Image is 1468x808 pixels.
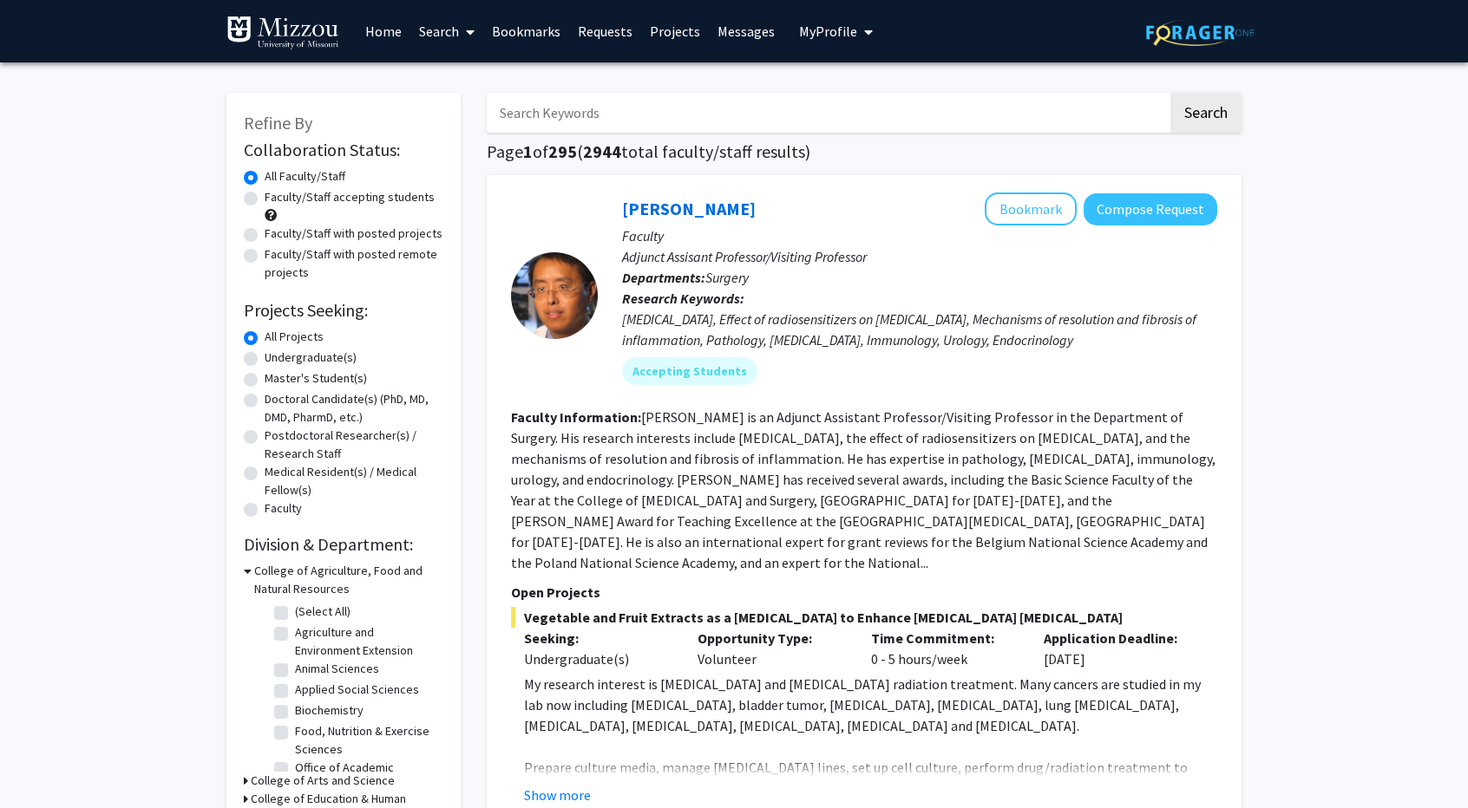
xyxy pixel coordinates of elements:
[265,499,302,518] label: Faculty
[487,141,1242,162] h1: Page of ( total faculty/staff results)
[511,408,1216,571] fg-read-more: [PERSON_NAME] is an Adjunct Assistant Professor/Visiting Professor in the Department of Surgery. ...
[622,309,1217,350] div: [MEDICAL_DATA], Effect of radiosensitizers on [MEDICAL_DATA], Mechanisms of resolution and fibros...
[226,16,339,50] img: University of Missouri Logo
[1084,193,1217,225] button: Compose Request to Yujiang Fang
[265,390,443,427] label: Doctoral Candidate(s) (PhD, MD, DMD, PharmD, etc.)
[295,722,439,759] label: Food, Nutrition & Exercise Sciences
[483,1,569,62] a: Bookmarks
[524,628,672,648] p: Seeking:
[265,328,324,346] label: All Projects
[13,730,74,795] iframe: Chat
[698,628,845,648] p: Opportunity Type:
[265,349,357,367] label: Undergraduate(s)
[641,1,709,62] a: Projects
[1031,628,1204,669] div: [DATE]
[244,140,443,160] h2: Collaboration Status:
[295,701,364,720] label: Biochemistry
[985,192,1077,225] button: Add Yujiang Fang to Bookmarks
[254,562,443,598] h3: College of Agriculture, Food and Natural Resources
[487,93,1168,133] input: Search Keywords
[511,408,641,426] b: Faculty Information:
[524,675,1201,734] span: My research interest is [MEDICAL_DATA] and [MEDICAL_DATA] radiation treatment. Many cancers are s...
[569,1,641,62] a: Requests
[244,534,443,555] h2: Division & Department:
[858,628,1032,669] div: 0 - 5 hours/week
[622,269,705,286] b: Departments:
[244,300,443,321] h2: Projects Seeking:
[265,188,435,206] label: Faculty/Staff accepting students
[265,225,442,243] label: Faculty/Staff with posted projects
[622,225,1217,246] p: Faculty
[871,628,1019,648] p: Time Commitment:
[524,785,591,805] button: Show more
[622,357,757,385] mat-chip: Accepting Students
[265,245,443,282] label: Faculty/Staff with posted remote projects
[523,140,533,162] span: 1
[1146,19,1255,46] img: ForagerOne Logo
[524,648,672,669] div: Undergraduate(s)
[295,660,379,678] label: Animal Sciences
[511,582,1217,603] p: Open Projects
[295,759,439,795] label: Office of Academic Programs
[295,603,351,621] label: (Select All)
[622,290,744,307] b: Research Keywords:
[265,369,367,388] label: Master's Student(s)
[251,772,395,790] h3: College of Arts and Science
[265,463,443,499] label: Medical Resident(s) / Medical Fellow(s)
[357,1,410,62] a: Home
[548,140,577,162] span: 295
[244,112,312,134] span: Refine By
[622,198,756,219] a: [PERSON_NAME]
[705,269,749,286] span: Surgery
[799,23,857,40] span: My Profile
[709,1,783,62] a: Messages
[295,623,439,660] label: Agriculture and Environment Extension
[265,427,443,463] label: Postdoctoral Researcher(s) / Research Staff
[1044,628,1191,648] p: Application Deadline:
[622,246,1217,267] p: Adjunct Assisant Professor/Visiting Professor
[583,140,621,162] span: 2944
[410,1,483,62] a: Search
[685,628,858,669] div: Volunteer
[511,607,1217,628] span: Vegetable and Fruit Extracts as a [MEDICAL_DATA] to Enhance [MEDICAL_DATA] [MEDICAL_DATA]
[1170,93,1242,133] button: Search
[295,681,419,699] label: Applied Social Sciences
[265,167,345,186] label: All Faculty/Staff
